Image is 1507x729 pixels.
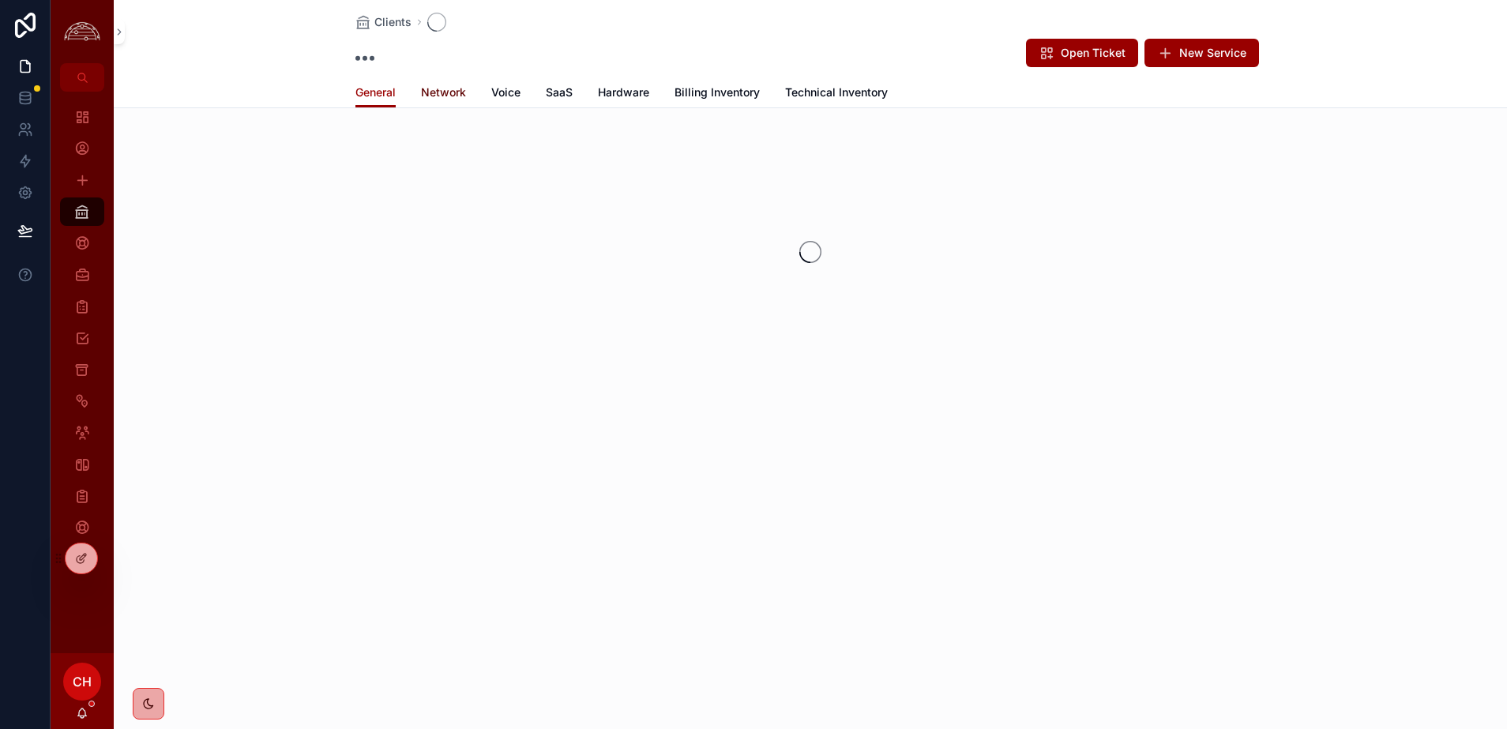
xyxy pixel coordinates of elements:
span: Billing Inventory [675,85,760,100]
span: CH [73,672,92,691]
span: Technical Inventory [785,85,888,100]
a: Billing Inventory [675,78,760,110]
span: Clients [374,14,412,30]
a: General [355,78,396,108]
span: Voice [491,85,520,100]
span: New Service [1179,45,1246,61]
a: Hardware [598,78,649,110]
span: Open Ticket [1061,45,1126,61]
span: Network [421,85,466,100]
button: New Service [1144,39,1259,67]
a: Network [421,78,466,110]
button: Open Ticket [1026,39,1138,67]
img: App logo [60,20,104,44]
a: Clients [355,14,412,30]
span: SaaS [546,85,573,100]
div: scrollable content [51,92,114,562]
span: Hardware [598,85,649,100]
a: Technical Inventory [785,78,888,110]
span: General [355,85,396,100]
a: SaaS [546,78,573,110]
a: Voice [491,78,520,110]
